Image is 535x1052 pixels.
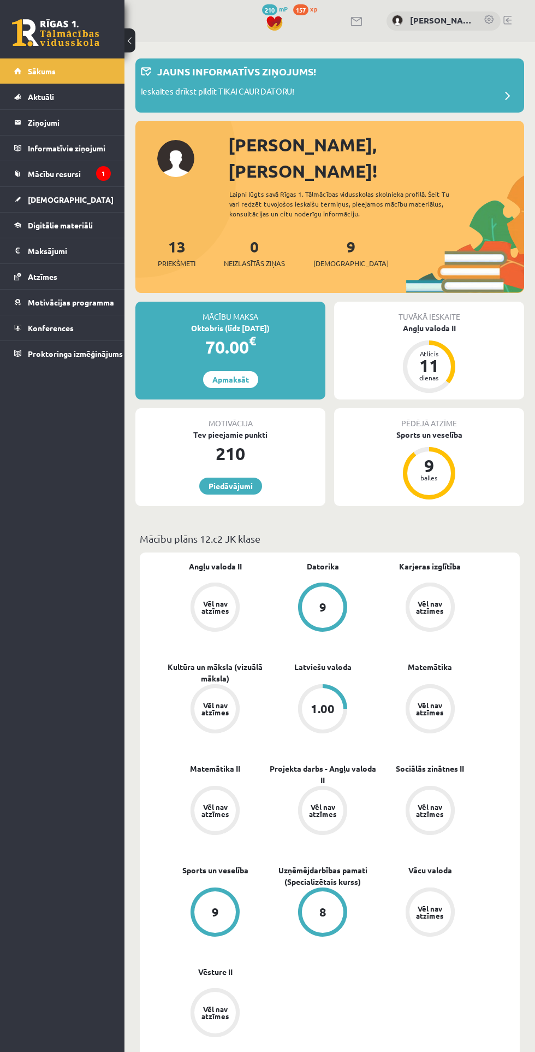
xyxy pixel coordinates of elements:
div: Vēl nav atzīmes [200,600,230,614]
a: Atzīmes [14,264,111,289]
div: Vēl nav atzīmes [307,803,338,818]
a: Aktuāli [14,84,111,109]
span: Motivācijas programma [28,297,114,307]
a: Karjeras izglītība [399,561,461,572]
legend: Ziņojumi [28,110,111,135]
span: 210 [262,4,277,15]
span: Priekšmeti [158,258,195,269]
a: 9 [269,583,377,634]
a: Vēl nav atzīmes [162,583,269,634]
span: € [249,333,256,349]
div: 11 [413,357,445,374]
i: 1 [96,166,111,181]
a: 210 mP [262,4,288,13]
div: dienas [413,374,445,381]
a: Konferences [14,315,111,340]
span: xp [310,4,317,13]
a: 9 [162,888,269,939]
div: Vēl nav atzīmes [415,600,445,614]
a: Maksājumi [14,238,111,263]
a: 1.00 [269,684,377,736]
div: Pēdējā atzīme [334,408,524,429]
a: Matemātika II [190,763,240,774]
img: Tuong Khang Nguyen [392,15,403,26]
a: Vēl nav atzīmes [162,786,269,837]
a: 13Priekšmeti [158,237,195,269]
a: Sākums [14,58,111,84]
a: Vēl nav atzīmes [376,786,484,837]
a: Sociālās zinātnes II [396,763,464,774]
a: Vēl nav atzīmes [376,583,484,634]
a: Vēsture II [198,966,233,978]
span: 157 [293,4,308,15]
div: Angļu valoda II [334,322,524,334]
p: Ieskaites drīkst pildīt TIKAI CAUR DATORU! [141,85,294,101]
a: Sports un veselība [182,865,248,876]
div: 210 [135,440,325,467]
div: Atlicis [413,350,445,357]
a: Proktoringa izmēģinājums [14,341,111,366]
div: Vēl nav atzīmes [200,803,230,818]
div: Motivācija [135,408,325,429]
a: Vācu valoda [408,865,452,876]
div: Oktobris (līdz [DATE]) [135,322,325,334]
a: Rīgas 1. Tālmācības vidusskola [12,19,99,46]
span: Aktuāli [28,92,54,102]
span: Mācību resursi [28,169,81,179]
legend: Maksājumi [28,238,111,263]
p: Jauns informatīvs ziņojums! [157,64,316,79]
a: Latviešu valoda [294,661,352,673]
div: Tev pieejamie punkti [135,429,325,440]
a: Informatīvie ziņojumi1 [14,136,111,161]
a: Vēl nav atzīmes [376,888,484,939]
div: Vēl nav atzīmes [415,803,445,818]
legend: Informatīvie ziņojumi [28,136,111,161]
span: Sākums [28,66,56,76]
a: [DEMOGRAPHIC_DATA] [14,187,111,212]
a: Vēl nav atzīmes [162,988,269,1039]
a: Jauns informatīvs ziņojums! Ieskaites drīkst pildīt TIKAI CAUR DATORU! [141,64,519,107]
span: [DEMOGRAPHIC_DATA] [313,258,389,269]
a: Uzņēmējdarbības pamati (Specializētais kurss) [269,865,377,888]
span: Konferences [28,323,74,333]
div: 1.00 [311,703,335,715]
span: Neizlasītās ziņas [224,258,285,269]
div: Vēl nav atzīmes [200,702,230,716]
span: Digitālie materiāli [28,220,93,230]
a: 9[DEMOGRAPHIC_DATA] [313,237,389,269]
a: Digitālie materiāli [14,213,111,238]
a: Piedāvājumi [199,478,262,495]
div: Laipni lūgts savā Rīgas 1. Tālmācības vidusskolas skolnieka profilā. Šeit Tu vari redzēt tuvojošo... [229,189,462,219]
div: Tuvākā ieskaite [334,302,524,322]
span: Proktoringa izmēģinājums [28,349,123,358]
span: [DEMOGRAPHIC_DATA] [28,195,114,204]
div: [PERSON_NAME], [PERSON_NAME]! [228,132,524,184]
a: Vēl nav atzīmes [376,684,484,736]
a: Apmaksāt [203,371,258,388]
a: Vēl nav atzīmes [162,684,269,736]
a: Vēl nav atzīmes [269,786,377,837]
a: 157 xp [293,4,323,13]
a: Motivācijas programma [14,290,111,315]
div: 70.00 [135,334,325,360]
div: Vēl nav atzīmes [415,702,445,716]
div: 9 [413,457,445,474]
a: Datorika [307,561,339,572]
div: balles [413,474,445,481]
a: 0Neizlasītās ziņas [224,237,285,269]
a: 8 [269,888,377,939]
div: 8 [319,906,326,918]
span: mP [279,4,288,13]
p: Mācību plāns 12.c2 JK klase [140,531,520,546]
a: Kultūra un māksla (vizuālā māksla) [162,661,269,684]
a: Angļu valoda II Atlicis 11 dienas [334,322,524,395]
div: 9 [212,906,219,918]
a: Angļu valoda II [189,561,242,572]
a: Matemātika [408,661,452,673]
div: Vēl nav atzīmes [200,1006,230,1020]
a: Sports un veselība 9 balles [334,429,524,501]
a: [PERSON_NAME] [410,14,473,27]
div: Mācību maksa [135,302,325,322]
div: Vēl nav atzīmes [415,905,445,919]
span: Atzīmes [28,272,57,281]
